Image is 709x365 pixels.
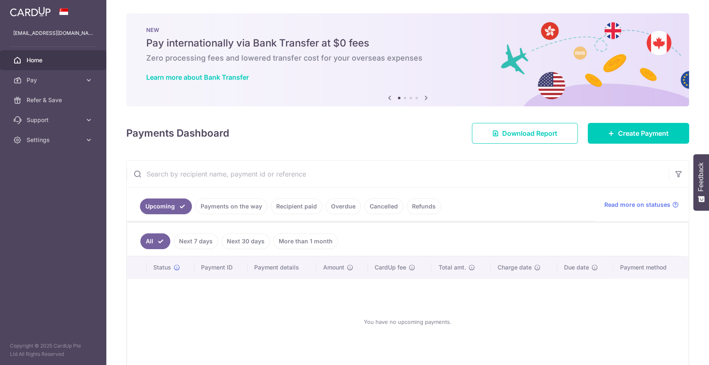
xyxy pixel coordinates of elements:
[407,198,441,214] a: Refunds
[140,198,192,214] a: Upcoming
[613,257,688,278] th: Payment method
[146,53,669,63] h6: Zero processing fees and lowered transfer cost for your overseas expenses
[140,233,170,249] a: All
[604,201,679,209] a: Read more on statuses
[27,76,81,84] span: Pay
[27,56,81,64] span: Home
[271,198,322,214] a: Recipient paid
[174,233,218,249] a: Next 7 days
[146,37,669,50] h5: Pay internationally via Bank Transfer at $0 fees
[126,126,229,141] h4: Payments Dashboard
[19,6,36,13] span: Help
[126,13,689,106] img: Bank transfer banner
[137,285,678,358] div: You have no upcoming payments.
[697,162,705,191] span: Feedback
[13,29,93,37] p: [EMAIL_ADDRESS][DOMAIN_NAME]
[564,263,589,272] span: Due date
[438,263,466,272] span: Total amt.
[693,154,709,211] button: Feedback - Show survey
[27,116,81,124] span: Support
[604,201,670,209] span: Read more on statuses
[221,233,270,249] a: Next 30 days
[194,257,248,278] th: Payment ID
[588,123,689,144] a: Create Payment
[326,198,361,214] a: Overdue
[146,73,249,81] a: Learn more about Bank Transfer
[127,161,669,187] input: Search by recipient name, payment id or reference
[248,257,316,278] th: Payment details
[273,233,338,249] a: More than 1 month
[27,136,81,144] span: Settings
[195,198,267,214] a: Payments on the way
[502,128,557,138] span: Download Report
[364,198,403,214] a: Cancelled
[146,27,669,33] p: NEW
[472,123,578,144] a: Download Report
[618,128,669,138] span: Create Payment
[153,263,171,272] span: Status
[10,7,51,17] img: CardUp
[497,263,531,272] span: Charge date
[323,263,344,272] span: Amount
[27,96,81,104] span: Refer & Save
[375,263,406,272] span: CardUp fee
